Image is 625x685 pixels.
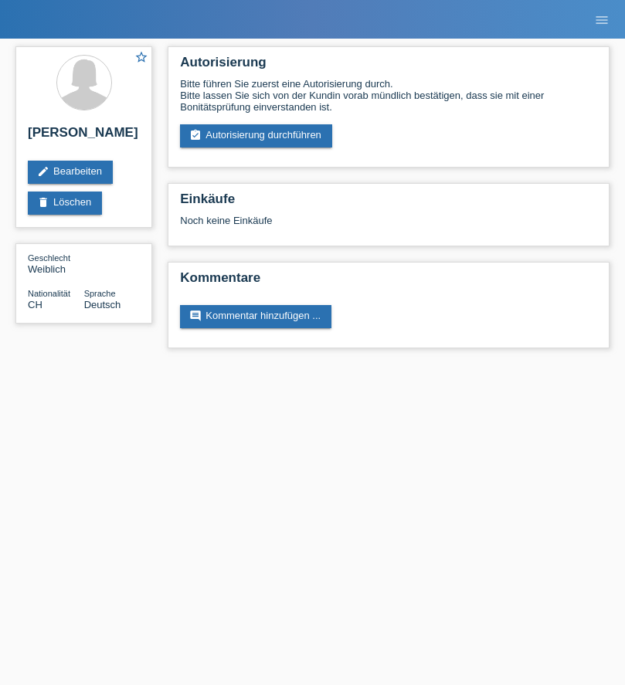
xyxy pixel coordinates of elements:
h2: Kommentare [180,270,597,293]
span: Sprache [84,289,116,298]
i: assignment_turned_in [189,129,202,141]
i: star_border [134,50,148,64]
i: delete [37,196,49,209]
a: menu [586,15,617,24]
h2: [PERSON_NAME] [28,125,140,148]
h2: Einkäufe [180,192,597,215]
div: Noch keine Einkäufe [180,215,597,238]
span: Nationalität [28,289,70,298]
a: deleteLöschen [28,192,102,215]
span: Schweiz [28,299,42,310]
a: commentKommentar hinzufügen ... [180,305,331,328]
span: Geschlecht [28,253,70,263]
i: comment [189,310,202,322]
div: Weiblich [28,252,84,275]
a: assignment_turned_inAutorisierung durchführen [180,124,332,148]
h2: Autorisierung [180,55,597,78]
i: edit [37,165,49,178]
a: editBearbeiten [28,161,113,184]
div: Bitte führen Sie zuerst eine Autorisierung durch. Bitte lassen Sie sich von der Kundin vorab münd... [180,78,597,113]
i: menu [594,12,610,28]
span: Deutsch [84,299,121,310]
a: star_border [134,50,148,66]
